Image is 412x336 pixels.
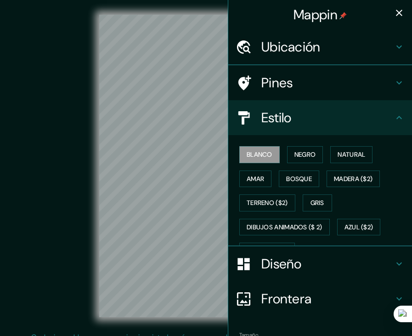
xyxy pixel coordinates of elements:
img: pin-icon.png [339,12,347,19]
font: Bosque [286,173,312,185]
h4: Ubicación [261,39,394,55]
button: Natural [330,146,372,163]
canvas: Mapa [99,15,313,317]
button: Satélite ($3) [239,243,295,260]
button: Gris [303,194,332,211]
font: Azul ($2) [344,222,373,233]
button: Blanco [239,146,280,163]
button: Azul ($2) [337,219,381,236]
font: Negro [294,149,316,160]
div: Ubicación [228,29,412,64]
h4: Pines [261,74,394,91]
button: Terreno ($2) [239,194,295,211]
button: Negro [287,146,323,163]
div: Diseño [228,246,412,281]
button: Bosque [279,171,319,188]
div: Frontera [228,281,412,316]
font: Dibujos animados ($ 2) [247,222,322,233]
button: Madera ($2) [327,171,380,188]
font: Mappin [293,6,338,23]
div: Pines [228,65,412,100]
font: Blanco [247,149,272,160]
font: Gris [310,197,324,209]
div: Estilo [228,100,412,135]
h4: Diseño [261,256,394,272]
h4: Frontera [261,290,394,307]
font: Amar [247,173,264,185]
font: Terreno ($2) [247,197,288,209]
font: Natural [338,149,365,160]
h4: Estilo [261,109,394,126]
font: Madera ($2) [334,173,372,185]
button: Amar [239,171,271,188]
button: Dibujos animados ($ 2) [239,219,330,236]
